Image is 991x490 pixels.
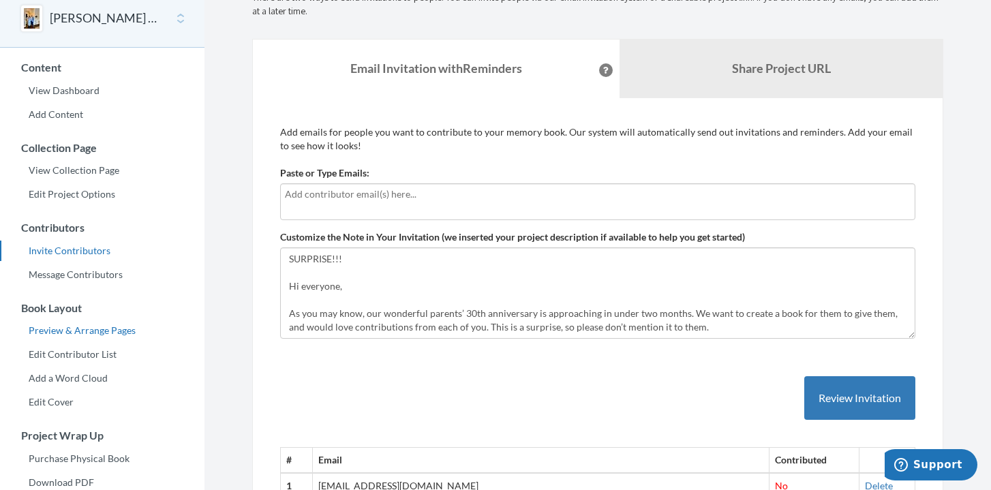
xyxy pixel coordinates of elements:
h3: Book Layout [1,302,204,314]
p: Add emails for people you want to contribute to your memory book. Our system will automatically s... [280,125,915,153]
th: # [281,448,313,473]
strong: Email Invitation with Reminders [350,61,522,76]
label: Paste or Type Emails: [280,166,369,180]
th: Contributed [769,448,859,473]
h3: Project Wrap Up [1,429,204,442]
th: Email [312,448,769,473]
iframe: Opens a widget where you can chat to one of our agents [885,449,977,483]
b: Share Project URL [732,61,831,76]
h3: Collection Page [1,142,204,154]
h3: Contributors [1,221,204,234]
label: Customize the Note in Your Invitation (we inserted your project description if available to help ... [280,230,745,244]
textarea: SURPRISE!!! Hi everyone, As you may know, our wonderful parents’ 30th anniversary is approaching ... [280,247,915,339]
input: Add contributor email(s) here... [285,187,911,202]
button: Review Invitation [804,376,915,420]
button: [PERSON_NAME] and [PERSON_NAME]'s 30th Anniversary [50,10,160,27]
h3: Content [1,61,204,74]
